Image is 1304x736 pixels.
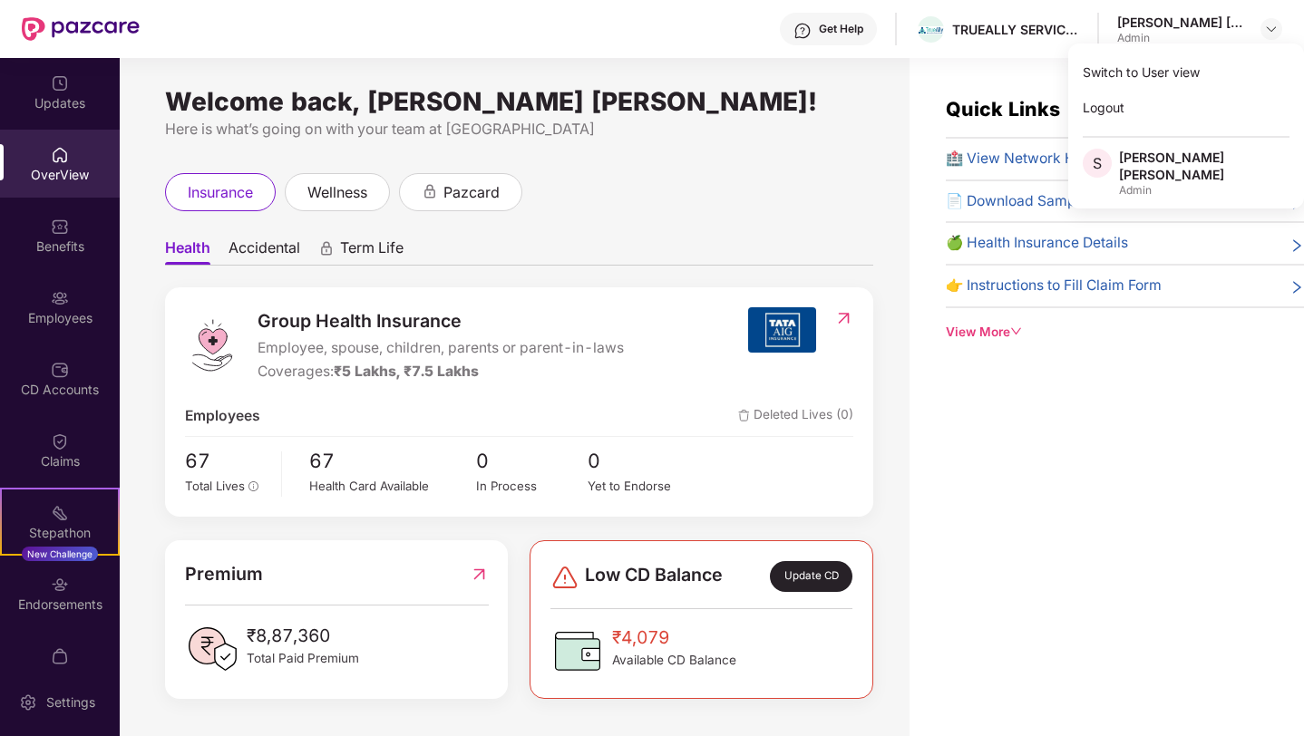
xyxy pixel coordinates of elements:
span: Accidental [229,238,300,265]
span: Group Health Insurance [258,307,624,335]
div: Logout [1068,90,1304,125]
div: Settings [41,693,101,712]
span: insurance [188,181,253,204]
img: insurerIcon [748,307,816,353]
span: down [1010,325,1023,338]
span: Available CD Balance [612,651,736,670]
img: logo [185,318,239,373]
div: Admin [1119,183,1289,198]
div: Coverages: [258,361,624,383]
div: animation [318,240,335,257]
div: Admin [1117,31,1244,45]
img: svg+xml;base64,PHN2ZyBpZD0iRHJvcGRvd24tMzJ4MzIiIHhtbG5zPSJodHRwOi8vd3d3LnczLm9yZy8yMDAwL3N2ZyIgd2... [1264,22,1279,36]
span: 📄 Download Sample Claim Form [946,190,1167,213]
span: 67 [309,446,476,476]
img: svg+xml;base64,PHN2ZyBpZD0iRW5kb3JzZW1lbnRzIiB4bWxucz0iaHR0cDovL3d3dy53My5vcmcvMjAwMC9zdmciIHdpZH... [51,576,69,594]
div: animation [422,183,438,199]
span: S [1093,152,1102,174]
span: 🍏 Health Insurance Details [946,232,1128,255]
div: [PERSON_NAME] [PERSON_NAME] [1117,14,1244,31]
img: svg+xml;base64,PHN2ZyBpZD0iTXlfT3JkZXJzIiBkYXRhLW5hbWU9Ik15IE9yZGVycyIgeG1sbnM9Imh0dHA6Ly93d3cudz... [51,647,69,665]
img: CDBalanceIcon [550,624,605,678]
img: svg+xml;base64,PHN2ZyBpZD0iSGVscC0zMngzMiIgeG1sbnM9Imh0dHA6Ly93d3cudzMub3JnLzIwMDAvc3ZnIiB3aWR0aD... [793,22,812,40]
span: 👉 Instructions to Fill Claim Form [946,275,1162,297]
span: wellness [307,181,367,204]
img: svg+xml;base64,PHN2ZyBpZD0iQ0RfQWNjb3VudHMiIGRhdGEtbmFtZT0iQ0QgQWNjb3VudHMiIHhtbG5zPSJodHRwOi8vd3... [51,361,69,379]
img: New Pazcare Logo [22,17,140,41]
div: Yet to Endorse [588,477,699,496]
span: 67 [185,446,268,476]
span: Total Paid Premium [247,649,359,668]
img: svg+xml;base64,PHN2ZyBpZD0iRGFuZ2VyLTMyeDMyIiB4bWxucz0iaHR0cDovL3d3dy53My5vcmcvMjAwMC9zdmciIHdpZH... [550,563,579,592]
span: Premium [185,560,263,588]
img: RedirectIcon [470,560,489,588]
div: Health Card Available [309,477,476,496]
span: ₹4,079 [612,624,736,651]
span: right [1289,278,1304,297]
img: svg+xml;base64,PHN2ZyBpZD0iU2V0dGluZy0yMHgyMCIgeG1sbnM9Imh0dHA6Ly93d3cudzMub3JnLzIwMDAvc3ZnIiB3aW... [19,693,37,712]
img: logo.jpg [918,26,944,34]
span: Total Lives [185,479,245,493]
span: pazcard [443,181,500,204]
img: deleteIcon [738,410,750,421]
img: svg+xml;base64,PHN2ZyBpZD0iQmVuZWZpdHMiIHhtbG5zPSJodHRwOi8vd3d3LnczLm9yZy8yMDAwL3N2ZyIgd2lkdGg9Ij... [51,218,69,236]
span: Deleted Lives (0) [738,405,853,428]
div: View More [946,323,1304,342]
img: PaidPremiumIcon [185,622,239,676]
img: svg+xml;base64,PHN2ZyBpZD0iVXBkYXRlZCIgeG1sbnM9Imh0dHA6Ly93d3cudzMub3JnLzIwMDAvc3ZnIiB3aWR0aD0iMj... [51,74,69,92]
div: Here is what’s going on with your team at [GEOGRAPHIC_DATA] [165,118,873,140]
img: RedirectIcon [834,309,853,327]
span: Low CD Balance [585,561,723,592]
img: svg+xml;base64,PHN2ZyBpZD0iRW1wbG95ZWVzIiB4bWxucz0iaHR0cDovL3d3dy53My5vcmcvMjAwMC9zdmciIHdpZHRoPS... [51,289,69,307]
div: Update CD [770,561,852,592]
span: Employees [185,405,260,428]
div: Get Help [819,22,863,36]
span: 🏥 View Network Hospitals [946,148,1127,170]
div: In Process [476,477,588,496]
span: 0 [588,446,699,476]
div: Stepathon [2,524,118,542]
div: TRUEALLY SERVICES PRIVATE LIMITED [952,21,1079,38]
span: right [1289,236,1304,255]
span: Quick Links [946,97,1060,121]
span: Health [165,238,210,265]
span: ₹8,87,360 [247,622,359,649]
span: 0 [476,446,588,476]
div: New Challenge [22,547,98,561]
span: Term Life [340,238,404,265]
span: Employee, spouse, children, parents or parent-in-laws [258,337,624,360]
span: info-circle [248,481,259,492]
span: ₹5 Lakhs, ₹7.5 Lakhs [334,363,479,380]
div: [PERSON_NAME] [PERSON_NAME] [1119,149,1289,183]
div: Switch to User view [1068,54,1304,90]
img: svg+xml;base64,PHN2ZyBpZD0iQ2xhaW0iIHhtbG5zPSJodHRwOi8vd3d3LnczLm9yZy8yMDAwL3N2ZyIgd2lkdGg9IjIwIi... [51,432,69,450]
div: Welcome back, [PERSON_NAME] [PERSON_NAME]! [165,94,873,109]
img: svg+xml;base64,PHN2ZyBpZD0iSG9tZSIgeG1sbnM9Imh0dHA6Ly93d3cudzMub3JnLzIwMDAvc3ZnIiB3aWR0aD0iMjAiIG... [51,146,69,164]
img: svg+xml;base64,PHN2ZyB4bWxucz0iaHR0cDovL3d3dy53My5vcmcvMjAwMC9zdmciIHdpZHRoPSIyMSIgaGVpZ2h0PSIyMC... [51,504,69,522]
